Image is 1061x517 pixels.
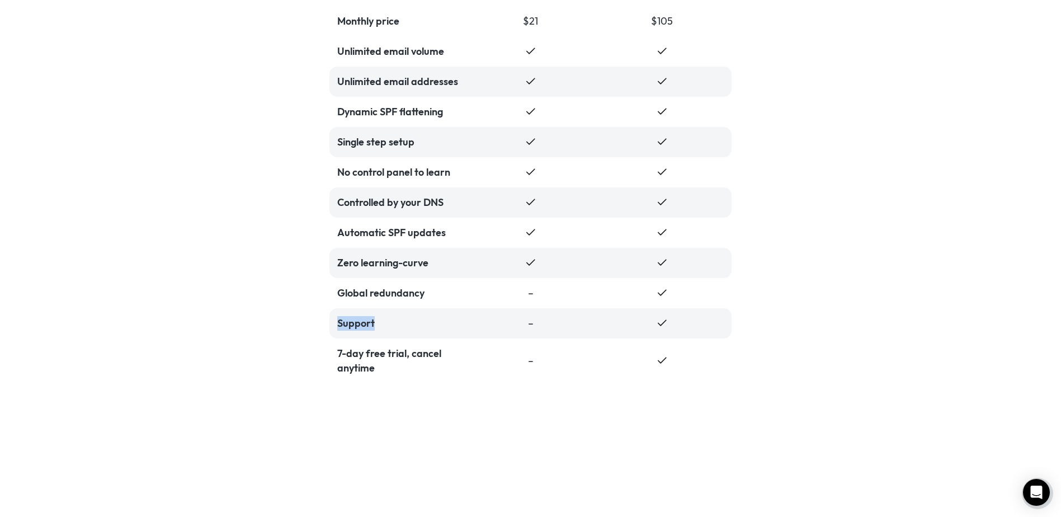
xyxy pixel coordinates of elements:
div: Unlimited email addresses [337,74,461,89]
div: – [528,316,534,331]
div: Dynamic SPF flattening [337,105,461,119]
div: 7-day free trial, cancel anytime [337,346,461,375]
div: Support [337,316,461,331]
div: Global redundancy [337,286,461,300]
div: – [528,286,534,300]
div: Monthly price [337,14,461,29]
div: No control panel to learn [337,165,461,180]
div: Controlled by your DNS [337,195,461,210]
div: Open Intercom Messenger [1023,479,1050,506]
div: $105 [651,14,673,29]
div: Single step setup [337,135,461,149]
div: – [528,354,534,368]
div: Automatic SPF updates [337,225,461,240]
div: $21 [523,14,538,29]
div: Unlimited email volume [337,44,461,59]
div: Zero learning-curve [337,256,461,270]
